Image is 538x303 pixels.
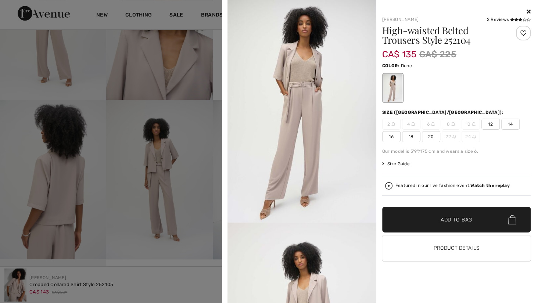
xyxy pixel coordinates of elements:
[382,109,505,116] div: Size ([GEOGRAPHIC_DATA]/[GEOGRAPHIC_DATA]):
[422,119,440,130] span: 6
[382,119,401,130] span: 2
[382,148,531,155] div: Our model is 5'9"/175 cm and wears a size 6.
[451,122,455,126] img: ring-m.svg
[472,135,476,138] img: ring-m.svg
[431,122,435,126] img: ring-m.svg
[442,131,460,142] span: 22
[382,235,531,261] button: Product Details
[395,183,510,188] div: Featured in our live fashion event.
[391,122,395,126] img: ring-m.svg
[382,160,410,167] span: Size Guide
[385,182,392,190] img: Watch the replay
[16,5,31,12] span: Chat
[462,119,480,130] span: 10
[382,42,416,59] span: CA$ 135
[382,26,506,45] h1: High-waisted Belted Trousers Style 252104
[382,63,399,68] span: Color:
[382,17,419,22] a: [PERSON_NAME]
[422,131,440,142] span: 20
[508,215,516,224] img: Bag.svg
[487,16,531,23] div: 2 Reviews
[382,131,401,142] span: 16
[411,122,415,126] img: ring-m.svg
[401,63,412,68] span: Dune
[383,74,402,102] div: Dune
[470,183,510,188] strong: Watch the replay
[442,119,460,130] span: 8
[402,119,420,130] span: 4
[452,135,456,138] img: ring-m.svg
[441,216,472,224] span: Add to Bag
[481,119,500,130] span: 12
[402,131,420,142] span: 18
[472,122,476,126] img: ring-m.svg
[419,48,456,61] span: CA$ 225
[382,207,531,232] button: Add to Bag
[462,131,480,142] span: 24
[501,119,520,130] span: 14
